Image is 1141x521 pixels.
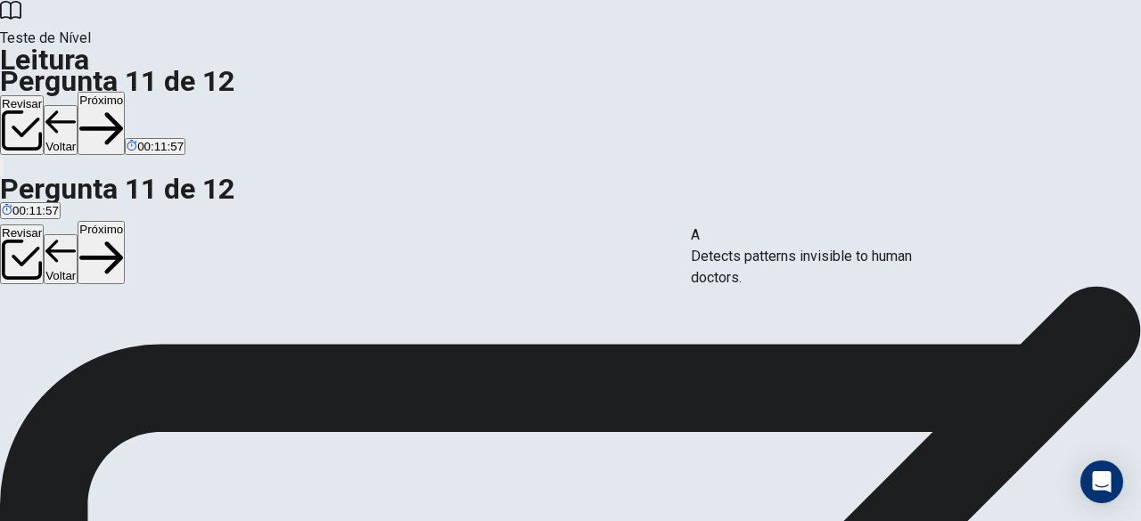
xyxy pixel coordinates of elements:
button: Voltar [44,234,78,284]
div: Open Intercom Messenger [1080,460,1123,503]
button: 00:11:57 [125,138,185,155]
span: 00:11:57 [12,204,59,217]
button: Voltar [44,105,78,155]
button: Próximo [78,221,125,284]
button: Próximo [78,92,125,155]
span: 00:11:57 [137,140,184,153]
